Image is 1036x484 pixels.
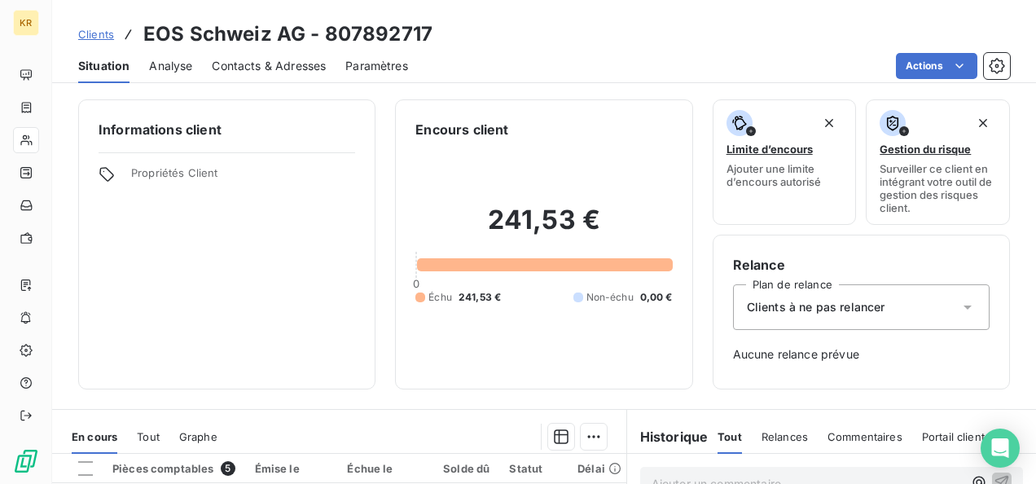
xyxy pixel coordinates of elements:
[727,162,843,188] span: Ajouter une limite d’encours autorisé
[577,462,621,475] div: Délai
[733,346,990,363] span: Aucune relance prévue
[733,255,990,275] h6: Relance
[137,430,160,443] span: Tout
[415,120,508,139] h6: Encours client
[112,461,235,476] div: Pièces comptables
[880,143,971,156] span: Gestion du risque
[827,430,902,443] span: Commentaires
[347,462,423,475] div: Échue le
[13,448,39,474] img: Logo LeanPay
[13,10,39,36] div: KR
[727,143,813,156] span: Limite d’encours
[586,290,634,305] span: Non-échu
[981,429,1020,468] div: Open Intercom Messenger
[149,58,192,74] span: Analyse
[345,58,408,74] span: Paramètres
[627,427,709,447] h6: Historique
[221,461,235,476] span: 5
[428,290,452,305] span: Échu
[866,99,1010,225] button: Gestion du risqueSurveiller ce client en intégrant votre outil de gestion des risques client.
[713,99,857,225] button: Limite d’encoursAjouter une limite d’encours autorisé
[415,204,672,253] h2: 241,53 €
[212,58,326,74] span: Contacts & Adresses
[78,28,114,41] span: Clients
[459,290,501,305] span: 241,53 €
[747,299,885,315] span: Clients à ne pas relancer
[72,430,117,443] span: En cours
[442,462,489,475] div: Solde dû
[762,430,808,443] span: Relances
[880,162,996,214] span: Surveiller ce client en intégrant votre outil de gestion des risques client.
[718,430,742,443] span: Tout
[179,430,217,443] span: Graphe
[255,462,328,475] div: Émise le
[78,58,129,74] span: Situation
[78,26,114,42] a: Clients
[896,53,977,79] button: Actions
[509,462,558,475] div: Statut
[413,277,419,290] span: 0
[640,290,673,305] span: 0,00 €
[131,166,355,189] span: Propriétés Client
[99,120,355,139] h6: Informations client
[922,430,985,443] span: Portail client
[143,20,432,49] h3: EOS Schweiz AG - 807892717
